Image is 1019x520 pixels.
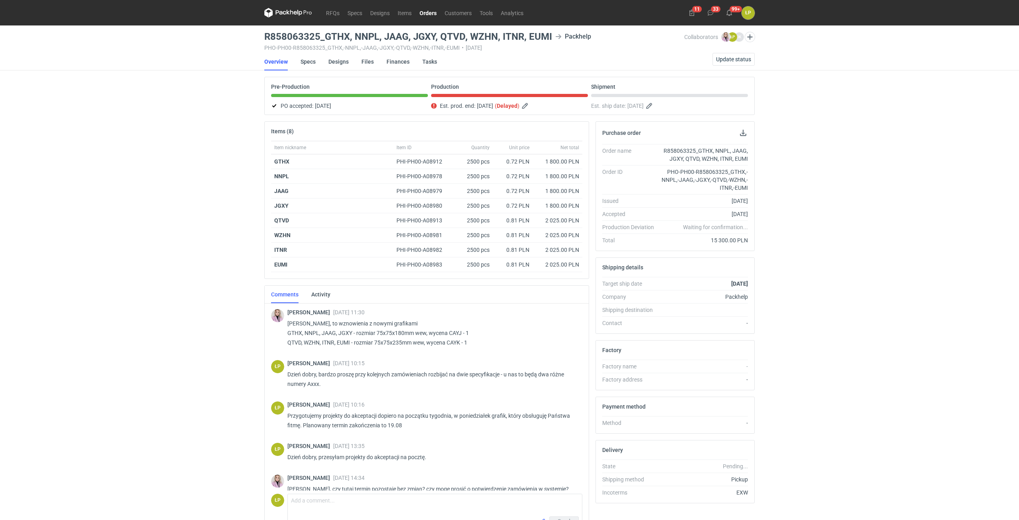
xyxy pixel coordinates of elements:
h2: Payment method [602,403,646,410]
em: Pending... [723,463,748,469]
figcaption: IK [734,32,744,42]
a: Items [394,8,416,18]
div: Klaudia Wiśniewska [271,309,284,322]
a: Activity [311,286,330,303]
div: Incoterms [602,489,660,497]
div: 0.72 PLN [496,172,529,180]
div: PHO-PH00-R858063325_GTHX,-NNPL,-JAAG,-JGXY,-QTVD,-WZHN,-ITNR,-EUMI [DATE] [264,45,684,51]
div: Order ID [602,168,660,192]
div: Target ship date [602,280,660,288]
span: Net total [560,144,579,151]
a: Analytics [497,8,527,18]
div: [DATE] [660,210,748,218]
h2: Purchase order [602,130,641,136]
a: Designs [328,53,349,70]
div: Factory address [602,376,660,384]
span: [DATE] 13:35 [333,443,365,449]
div: Łukasz Postawa [271,360,284,373]
a: Customers [441,8,476,18]
div: 0.81 PLN [496,216,529,224]
a: Tools [476,8,497,18]
div: Factory name [602,362,660,370]
div: 1 800.00 PLN [536,202,579,210]
div: Shipping destination [602,306,660,314]
div: 2 025.00 PLN [536,261,579,269]
div: 15 300.00 PLN [660,236,748,244]
div: Pickup [660,475,748,483]
button: Edit estimated production end date [521,101,531,111]
div: 2500 pcs [453,199,493,213]
div: [DATE] [660,197,748,205]
div: Contact [602,319,660,327]
div: PHI-PH00-A08983 [396,261,450,269]
figcaption: ŁP [271,360,284,373]
div: PHI-PH00-A08980 [396,202,450,210]
div: Accepted [602,210,660,218]
span: [PERSON_NAME] [287,475,333,481]
span: [DATE] [315,101,331,111]
span: [DATE] 10:16 [333,401,365,408]
a: Overview [264,53,288,70]
div: 1 800.00 PLN [536,172,579,180]
div: 0.72 PLN [496,187,529,195]
a: Finances [387,53,410,70]
p: Production [431,84,459,90]
svg: Packhelp Pro [264,8,312,18]
img: Klaudia Wiśniewska [271,475,284,488]
p: Przygotujemy projekty do akceptacji dopiero na początku tygodnia, w poniedziałek grafik, który ob... [287,411,576,430]
span: [DATE] 11:30 [333,309,365,316]
div: Łukasz Postawa [271,494,284,507]
div: Total [602,236,660,244]
span: [PERSON_NAME] [287,443,333,449]
strong: [DATE] [731,280,748,287]
a: Comments [271,286,299,303]
div: PHI-PH00-A08978 [396,172,450,180]
div: Łukasz Postawa [742,6,755,19]
div: 2500 pcs [453,243,493,257]
div: PHI-PH00-A08913 [396,216,450,224]
div: PHO-PH00-R858063325_GTHX,-NNPL,-JAAG,-JGXY,-QTVD,-WZHN,-ITNR,-EUMI [660,168,748,192]
strong: JGXY [274,203,289,209]
div: - [660,419,748,427]
em: ) [517,103,519,109]
span: Item ID [396,144,412,151]
div: Method [602,419,660,427]
div: PHI-PH00-A08912 [396,158,450,166]
div: Shipping method [602,475,660,483]
span: [DATE] 10:15 [333,360,365,366]
div: 0.81 PLN [496,246,529,254]
img: Klaudia Wiśniewska [721,32,731,42]
div: R858063325_GTHX, NNPL, JAAG, JGXY, QTVD, WZHN, ITNR, EUMI [660,147,748,163]
a: QTVD [274,217,289,224]
button: Edit estimated shipping date [645,101,655,111]
div: 2500 pcs [453,213,493,228]
span: [PERSON_NAME] [287,360,333,366]
span: [DATE] [627,101,644,111]
span: Item nickname [274,144,306,151]
p: [PERSON_NAME], to wznowienia z nowymi grafikami GTHX, NNPL, JAAG, JGXY - rozmiar 75x75x180mm wew,... [287,319,576,347]
span: Update status [716,56,751,62]
span: [PERSON_NAME] [287,309,333,316]
a: Files [361,53,374,70]
strong: EUMI [274,261,287,268]
div: Packhelp [660,293,748,301]
div: 0.81 PLN [496,231,529,239]
div: 2500 pcs [453,228,493,243]
div: 2500 pcs [453,169,493,184]
div: Łukasz Postawa [271,401,284,415]
div: EXW [660,489,748,497]
button: 11 [685,6,698,19]
strong: GTHX [274,158,289,165]
p: [PERSON_NAME], czy tutaj termin pozostaje bez zmian? czy mogę prosić o potwierdzenie zamówienia w... [287,484,576,494]
h2: Items (8) [271,128,294,134]
button: 99+ [723,6,736,19]
div: PHI-PH00-A08982 [396,246,450,254]
strong: NNPL [274,173,289,179]
strong: JAAG [274,188,289,194]
div: 2 025.00 PLN [536,216,579,224]
p: Pre-Production [271,84,310,90]
a: ITNR [274,247,287,253]
a: Specs [301,53,316,70]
